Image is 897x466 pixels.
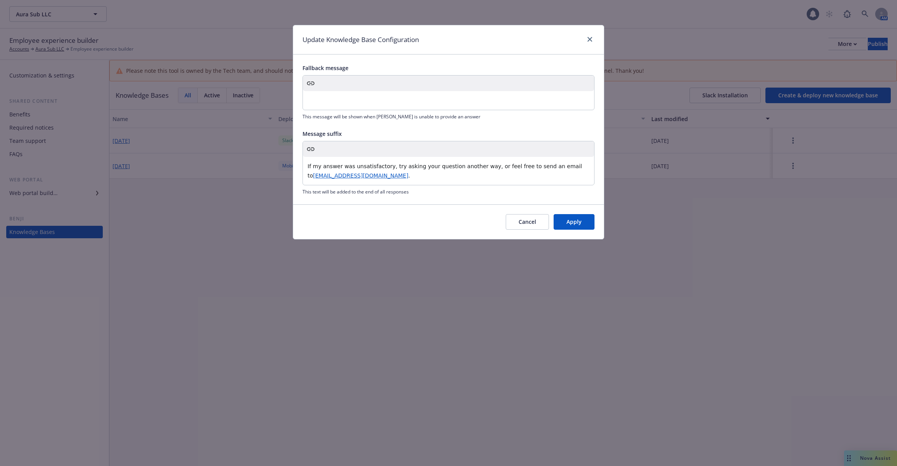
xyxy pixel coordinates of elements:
[303,91,594,110] div: editable markdown
[506,214,549,230] button: Cancel
[303,157,594,185] div: editable markdown
[408,172,410,179] span: .
[303,113,594,120] span: This message will be shown when [PERSON_NAME] is unable to provide an answer
[305,144,316,155] button: Create link
[303,35,419,45] h1: Update Knowledge Base Configuration
[308,163,584,179] span: If my answer was unsatisfactory, try asking your question another way, or feel free to send an em...
[305,78,316,89] button: Create link
[303,130,342,137] span: Message suffix
[554,214,594,230] button: Apply
[585,35,594,44] a: close
[313,172,408,179] a: [EMAIL_ADDRESS][DOMAIN_NAME]
[303,188,594,195] span: This text will be added to the end of all responses
[303,64,348,72] span: Fallback message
